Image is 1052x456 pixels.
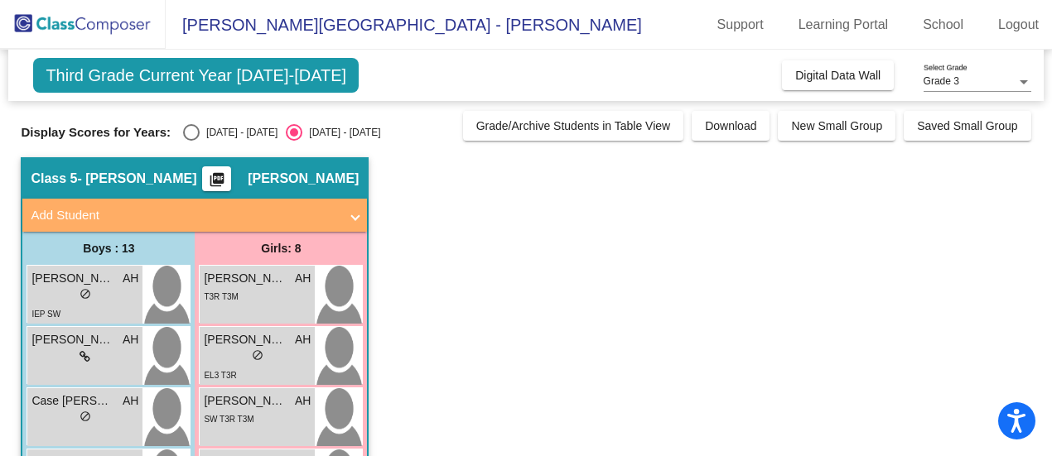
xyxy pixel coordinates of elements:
span: do_not_disturb_alt [80,288,91,300]
mat-icon: picture_as_pdf [207,171,227,194]
a: Logout [985,12,1052,38]
span: AH [295,392,311,410]
span: IEP SW [31,310,60,319]
mat-expansion-panel-header: Add Student [22,199,367,232]
span: Third Grade Current Year [DATE]-[DATE] [33,58,359,93]
span: [PERSON_NAME] [31,270,114,287]
span: AH [295,270,311,287]
div: Boys : 13 [22,232,195,265]
mat-radio-group: Select an option [183,124,380,141]
span: [PERSON_NAME][GEOGRAPHIC_DATA] - [PERSON_NAME] [166,12,642,38]
span: AH [123,270,138,287]
span: Display Scores for Years: [21,125,171,140]
button: New Small Group [778,111,895,141]
div: [DATE] - [DATE] [302,125,380,140]
span: do_not_disturb_alt [252,349,263,361]
div: [DATE] - [DATE] [200,125,277,140]
button: Digital Data Wall [782,60,894,90]
span: Grade 3 [924,75,959,87]
span: EL3 T3R [204,371,236,380]
a: School [910,12,977,38]
span: Digital Data Wall [795,69,881,82]
span: [PERSON_NAME] [204,270,287,287]
span: New Small Group [791,119,882,132]
span: [PERSON_NAME] [31,331,114,348]
div: Girls: 8 [195,232,367,265]
a: Learning Portal [785,12,902,38]
span: AH [123,392,138,410]
a: Support [704,12,777,38]
span: Case [PERSON_NAME] [31,392,114,410]
span: Grade/Archive Students in Table View [476,119,671,132]
mat-panel-title: Add Student [31,206,339,225]
span: Class 5 [31,170,77,187]
span: [PERSON_NAME] [204,331,287,348]
span: Saved Small Group [917,119,1017,132]
span: do_not_disturb_alt [80,410,91,422]
span: [PERSON_NAME] [204,392,287,410]
button: Grade/Archive Students in Table View [463,111,684,141]
button: Saved Small Group [904,111,1030,141]
span: [PERSON_NAME] [248,170,359,187]
button: Download [692,111,770,141]
span: AH [295,331,311,348]
span: AH [123,331,138,348]
span: Download [705,119,756,132]
span: SW T3R T3M [204,415,253,424]
span: T3R T3M [204,292,239,301]
span: - [PERSON_NAME] [77,170,196,187]
button: Print Students Details [202,166,231,191]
